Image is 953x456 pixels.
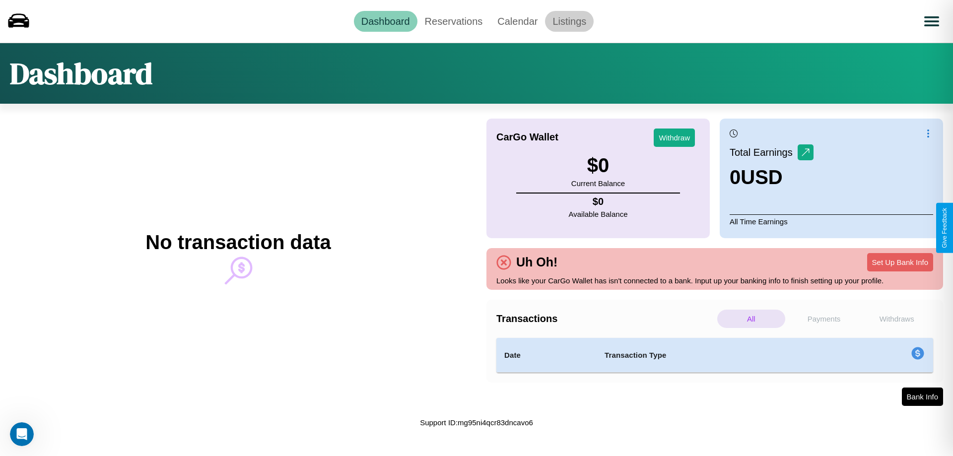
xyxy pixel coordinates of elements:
h4: Transactions [496,313,715,325]
a: Reservations [417,11,490,32]
p: All [717,310,785,328]
button: Withdraw [654,129,695,147]
h3: 0 USD [730,166,814,189]
button: Open menu [918,7,946,35]
p: Current Balance [571,177,625,190]
h1: Dashboard [10,53,152,94]
p: Withdraws [863,310,931,328]
h4: Transaction Type [605,349,830,361]
a: Dashboard [354,11,417,32]
button: Bank Info [902,388,943,406]
h4: $ 0 [569,196,628,207]
p: All Time Earnings [730,214,933,228]
div: Give Feedback [941,208,948,248]
p: Looks like your CarGo Wallet has isn't connected to a bank. Input up your banking info to finish ... [496,274,933,287]
h2: No transaction data [145,231,331,254]
h4: CarGo Wallet [496,131,558,143]
h4: Date [504,349,589,361]
button: Set Up Bank Info [867,253,933,271]
h3: $ 0 [571,154,625,177]
h4: Uh Oh! [511,255,562,269]
p: Support ID: mg95ni4qcr83dncavo6 [420,416,533,429]
iframe: Intercom live chat [10,422,34,446]
p: Available Balance [569,207,628,221]
p: Total Earnings [730,143,798,161]
a: Listings [545,11,594,32]
a: Calendar [490,11,545,32]
p: Payments [790,310,858,328]
table: simple table [496,338,933,373]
